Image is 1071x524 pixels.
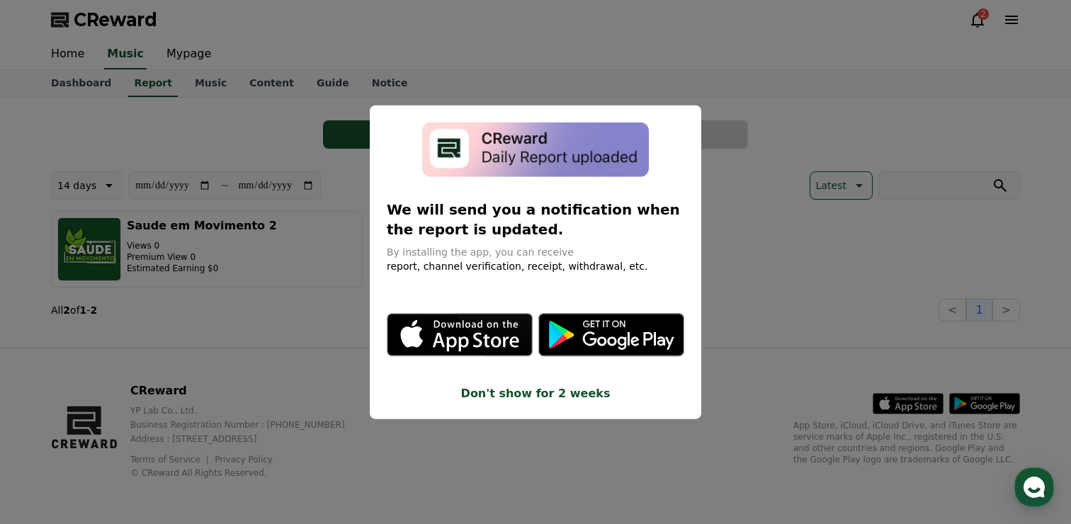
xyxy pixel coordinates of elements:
[422,123,649,177] img: app-install-modal
[118,428,159,440] span: Messages
[387,199,684,239] p: We will send you a notification when the report is updated.
[4,406,93,442] a: Home
[93,406,183,442] a: Messages
[387,385,684,401] button: Don't show for 2 weeks
[387,244,684,258] p: By installing the app, you can receive
[36,428,61,439] span: Home
[210,428,244,439] span: Settings
[370,106,701,419] div: modal
[183,406,272,442] a: Settings
[387,258,684,273] p: report, channel verification, receipt, withdrawal, etc.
